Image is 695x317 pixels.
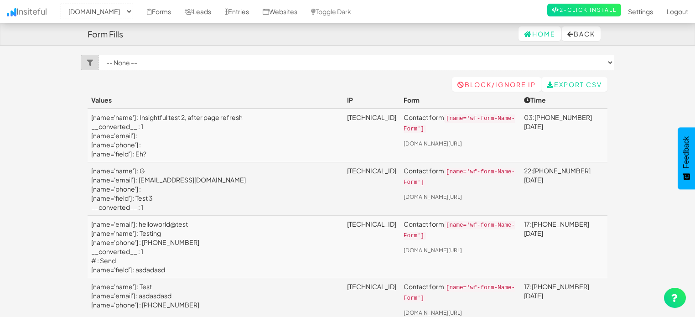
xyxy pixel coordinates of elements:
a: [DOMAIN_NAME][URL] [404,247,462,254]
button: Feedback - Show survey [678,127,695,189]
th: Form [400,92,520,109]
th: Values [88,92,343,109]
a: Block/Ignore IP [452,77,541,92]
th: IP [343,92,400,109]
p: Contact form [404,113,517,134]
td: 17:[PHONE_NUMBER][DATE] [520,216,607,278]
a: [DOMAIN_NAME][URL] [404,140,462,147]
p: Contact form [404,219,517,240]
td: 03:[PHONE_NUMBER][DATE] [520,109,607,162]
button: Back [562,26,601,41]
td: 22:[PHONE_NUMBER][DATE] [520,162,607,216]
p: Contact form [404,166,517,187]
a: [DOMAIN_NAME][URL] [404,309,462,316]
a: [TECHNICAL_ID] [347,113,396,121]
img: icon.png [7,8,16,16]
a: Home [519,26,561,41]
code: [name='wf-form-Name-Form'] [404,221,515,240]
p: Contact form [404,282,517,303]
a: [TECHNICAL_ID] [347,220,396,228]
code: [name='wf-form-Name-Form'] [404,168,515,187]
code: [name='wf-form-Name-Form'] [404,284,515,302]
a: [DOMAIN_NAME][URL] [404,193,462,200]
td: [name='name'] : G [name='email'] : [EMAIL_ADDRESS][DOMAIN_NAME] [name='phone'] : [name='field'] :... [88,162,343,216]
a: [TECHNICAL_ID] [347,166,396,175]
td: [name='name'] : Insightful test 2, after page refresh __converted__ : 1 [name='email'] : [name='p... [88,109,343,162]
code: [name='wf-form-Name-Form'] [404,114,515,133]
th: Time [520,92,607,109]
td: [name='email'] : helloworld@test [name='name'] : Testing [name='phone'] : [PHONE_NUMBER] __conver... [88,216,343,278]
a: 2-Click Install [547,4,621,16]
a: Export CSV [541,77,607,92]
h4: Form Fills [88,30,123,39]
span: Feedback [682,136,690,168]
a: [TECHNICAL_ID] [347,282,396,291]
